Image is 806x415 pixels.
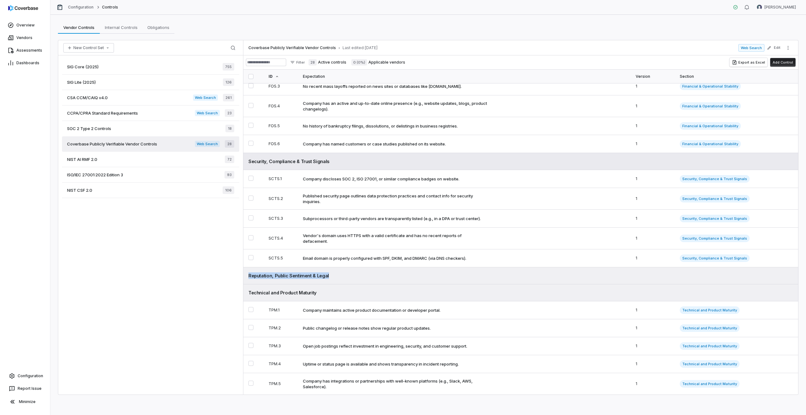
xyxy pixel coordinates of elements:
span: Overview [16,23,35,28]
div: ID [269,70,295,83]
button: Edit [765,42,782,54]
span: Internal Controls [102,23,140,31]
a: Configuration [3,370,48,382]
span: Assessments [16,48,42,53]
img: logo-D7KZi-bG.svg [8,5,38,11]
button: Select SCTS.2 control [248,196,253,201]
button: Mike Lewis avatar[PERSON_NAME] [753,3,800,12]
a: NIST CSF 2.0106 [62,183,239,198]
button: Select FOS.6 control [248,141,253,146]
div: Subprocessors or third-party vendors are transparently listed (e.g., in a DPA or trust center). [303,216,481,221]
td: FOS.6 [265,135,299,153]
div: Vendor's domain uses HTTPS with a valid certificate and has no recent reports of defacement. [303,233,487,244]
div: Security, Compliance & Trust Signals [248,158,793,165]
button: More actions [783,43,793,53]
td: SCTS.4 [265,228,299,249]
span: Security, Compliance & Trust Signals [680,215,750,222]
span: Minimize [19,399,36,404]
span: Report Issue [18,386,42,391]
span: Coverbase Publicly Verifiable Vendor Controls [248,45,336,50]
span: 261 [223,94,234,101]
span: SIG Lite (2025) [67,79,96,85]
button: Select TPM.3 control [248,343,253,348]
a: SOC 2 Type 2 Controls18 [62,121,239,136]
td: 1 [632,135,676,153]
button: Select TPM.1 control [248,307,253,312]
span: Vendor Controls [61,23,97,31]
span: NIST CSF 2.0 [67,187,92,193]
span: Security, Compliance & Trust Signals [680,195,750,202]
label: Applicable vendors [351,59,405,65]
div: Email domain is properly configured with SPF, DKIM, and DMARC (via DNS checkers). [303,255,466,261]
button: Select FOS.4 control [248,103,253,108]
span: 18 [225,125,234,132]
a: Dashboards [1,57,49,69]
td: 1 [632,319,676,337]
span: ISO/IEC 27001:2022 Edition 3 [67,172,123,178]
img: Mike Lewis avatar [757,5,762,10]
td: 1 [632,170,676,188]
td: SCTS.2 [265,188,299,210]
button: Select FOS.3 control [248,83,253,88]
span: NIST AI RMF 2.0 [67,156,97,162]
td: 1 [632,77,676,95]
button: New Control Set [63,43,114,53]
div: Expectation [303,70,628,83]
td: 1 [632,188,676,210]
td: 1 [632,249,676,267]
button: Select TPM.4 control [248,361,253,366]
span: 0 (0%) [351,59,367,65]
td: TPM.4 [265,355,299,373]
a: Assessments [1,45,49,56]
span: 28 [225,140,234,148]
span: Financial & Operational Stability [680,82,741,90]
div: Public changelog or release notes show regular product updates. [303,325,431,331]
span: 72 [225,156,234,163]
span: Financial & Operational Stability [680,140,741,148]
button: Select SCTS.5 control [248,255,253,260]
button: Filter [287,59,307,66]
span: Technical and Product Maturity [680,324,740,332]
span: Web Search [195,141,220,147]
div: Section [680,70,793,83]
span: SOC 2 Type 2 Controls [67,126,111,131]
button: Export as Excel [729,58,768,67]
span: 755 [223,63,234,71]
a: Vendors [1,32,49,43]
div: No history of bankruptcy filings, dissolutions, or delistings in business registries. [303,123,458,129]
span: 23 [225,109,234,117]
button: Add Control [770,58,796,67]
span: Technical and Product Maturity [680,342,740,350]
td: 1 [632,95,676,117]
span: Security, Compliance & Trust Signals [680,175,750,183]
a: ISO/IEC 27001:2022 Edition 393 [62,167,239,183]
span: 106 [223,186,234,194]
td: 1 [632,301,676,319]
td: SCTS.1 [265,170,299,188]
a: CCPA/CPRA Standard RequirementsWeb Search23 [62,105,239,121]
span: CSA CCM/CAIQ v4.0 [67,95,108,100]
div: Company discloses SOC 2, ISO 27001, or similar compliance badges on website. [303,176,459,182]
label: Active controls [309,59,346,65]
span: 28 [309,59,317,65]
td: FOS.5 [265,117,299,135]
div: Reputation, Public Sentiment & Legal [248,272,793,279]
button: Select SCTS.1 control [248,176,253,181]
a: Configuration [68,5,94,10]
div: Published security page outlines data protection practices and contact info for security inquiries. [303,193,487,204]
span: Configuration [18,373,43,378]
div: Uptime or status page is available and shows transparency in incident reporting. [303,361,459,367]
span: Web Search [195,110,220,116]
td: 1 [632,373,676,395]
div: Version [636,70,672,83]
td: TPM.2 [265,319,299,337]
span: Technical and Product Maturity [680,360,740,368]
td: 1 [632,355,676,373]
span: Vendors [16,35,32,40]
a: Coverbase Publicly Verifiable Vendor ControlsWeb Search28 [62,136,239,152]
span: Technical and Product Maturity [680,306,740,314]
span: Security, Compliance & Trust Signals [680,235,750,242]
button: Minimize [3,395,48,408]
a: NIST AI RMF 2.072 [62,152,239,167]
span: Coverbase Publicly Verifiable Vendor Controls [67,141,157,147]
